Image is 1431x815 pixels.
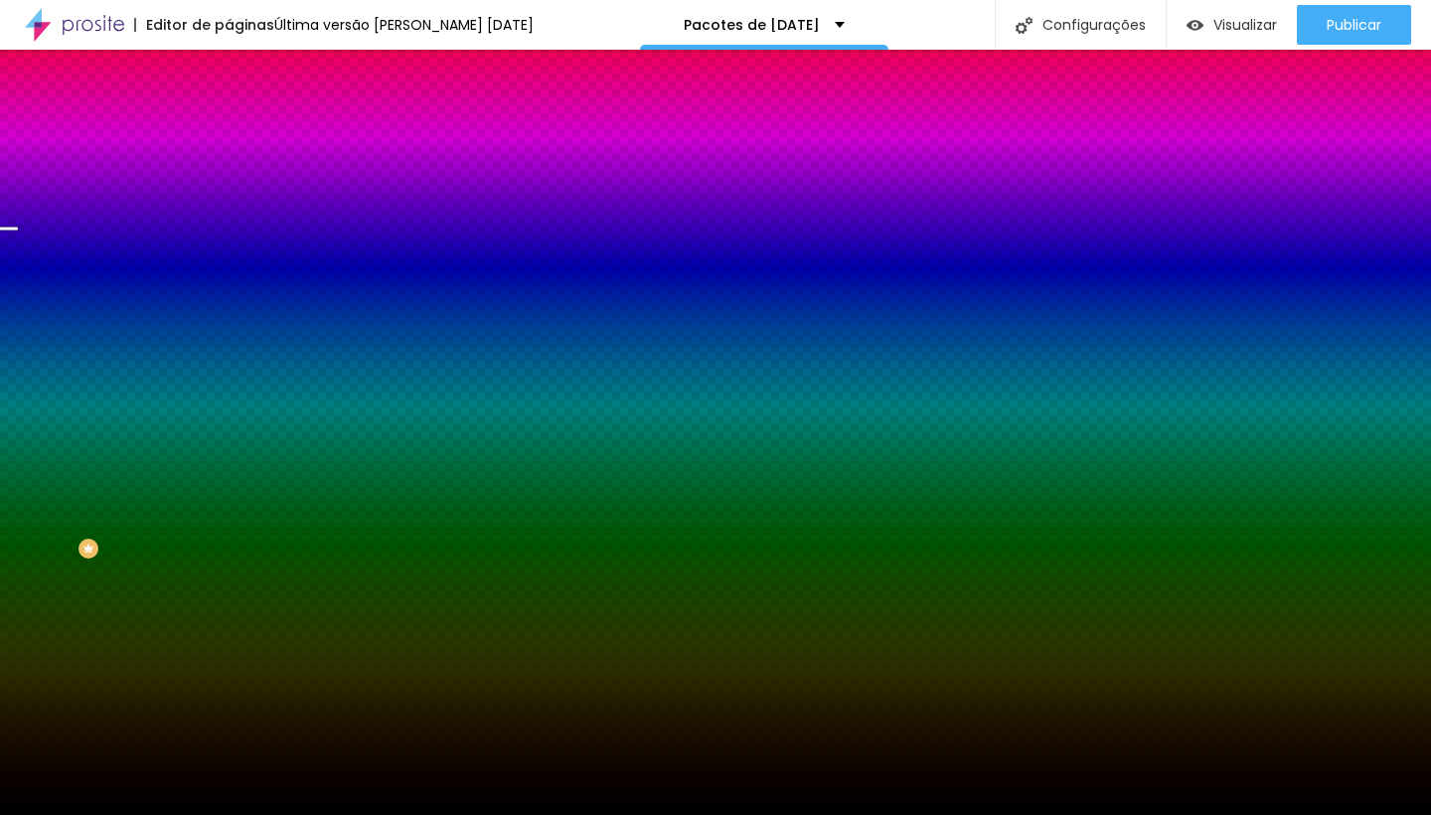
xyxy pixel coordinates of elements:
span: Publicar [1327,17,1381,33]
div: Editor de páginas [134,18,274,32]
span: Visualizar [1213,17,1277,33]
p: Pacotes de [DATE] [684,18,820,32]
img: Icone [1016,17,1033,34]
div: Última versão [PERSON_NAME] [DATE] [274,18,534,32]
button: Publicar [1297,5,1411,45]
button: Visualizar [1167,5,1297,45]
img: view-1.svg [1187,17,1203,34]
